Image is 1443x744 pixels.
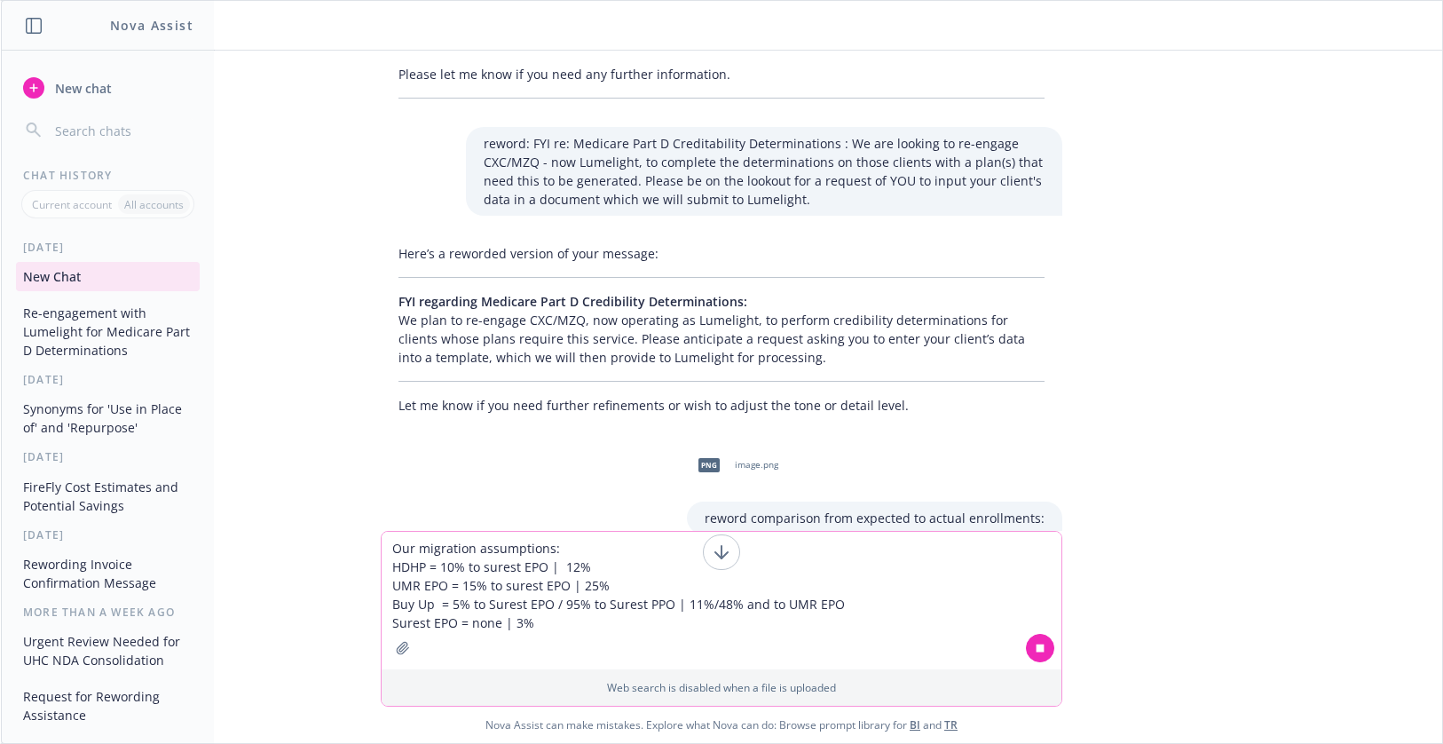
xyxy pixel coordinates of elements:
a: BI [910,717,920,732]
div: Chat History [2,168,214,183]
p: Here’s a reworded version of your message: [398,244,1045,263]
input: Search chats [51,118,193,143]
div: [DATE] [2,372,214,387]
button: Re-engagement with Lumelight for Medicare Part D Determinations [16,298,200,365]
textarea: Our migration assumptions: HDHP = 10% to surest EPO | 12% UMR EPO = 15% to surest EPO | 25% Buy U... [382,532,1061,669]
div: [DATE] [2,449,214,464]
div: pngimage.png [687,443,782,487]
div: More than a week ago [2,605,214,620]
h1: Nova Assist [110,16,193,35]
span: png [698,458,720,471]
span: FYI regarding Medicare Part D Credibility Determinations: [398,293,747,310]
p: reword comparison from expected to actual enrollments: [705,509,1045,527]
p: Web search is disabled when a file is uploaded [392,680,1051,695]
span: New chat [51,79,112,98]
button: Urgent Review Needed for UHC NDA Consolidation [16,627,200,675]
button: FireFly Cost Estimates and Potential Savings [16,472,200,520]
div: [DATE] [2,240,214,255]
div: [DATE] [2,527,214,542]
button: Synonyms for 'Use in Place of' and 'Repurpose' [16,394,200,442]
button: Rewording Invoice Confirmation Message [16,550,200,598]
p: We plan to re-engage CXC/MZQ, now operating as Lumelight, to perform credibility determinations f... [398,292,1045,367]
button: New chat [16,72,200,104]
button: New Chat [16,262,200,291]
p: All accounts [124,197,184,212]
p: Let me know if you need further refinements or wish to adjust the tone or detail level. [398,396,1045,415]
button: Request for Rewording Assistance [16,682,200,730]
span: image.png [735,459,778,471]
p: Please let me know if you need any further information. [398,65,1045,83]
a: TR [944,717,958,732]
p: reword: FYI re: Medicare Part D Creditability Determinations : We are looking to re-engage CXC/MZ... [484,134,1045,209]
span: Nova Assist can make mistakes. Explore what Nova can do: Browse prompt library for and [8,707,1435,743]
p: Current account [32,197,112,212]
